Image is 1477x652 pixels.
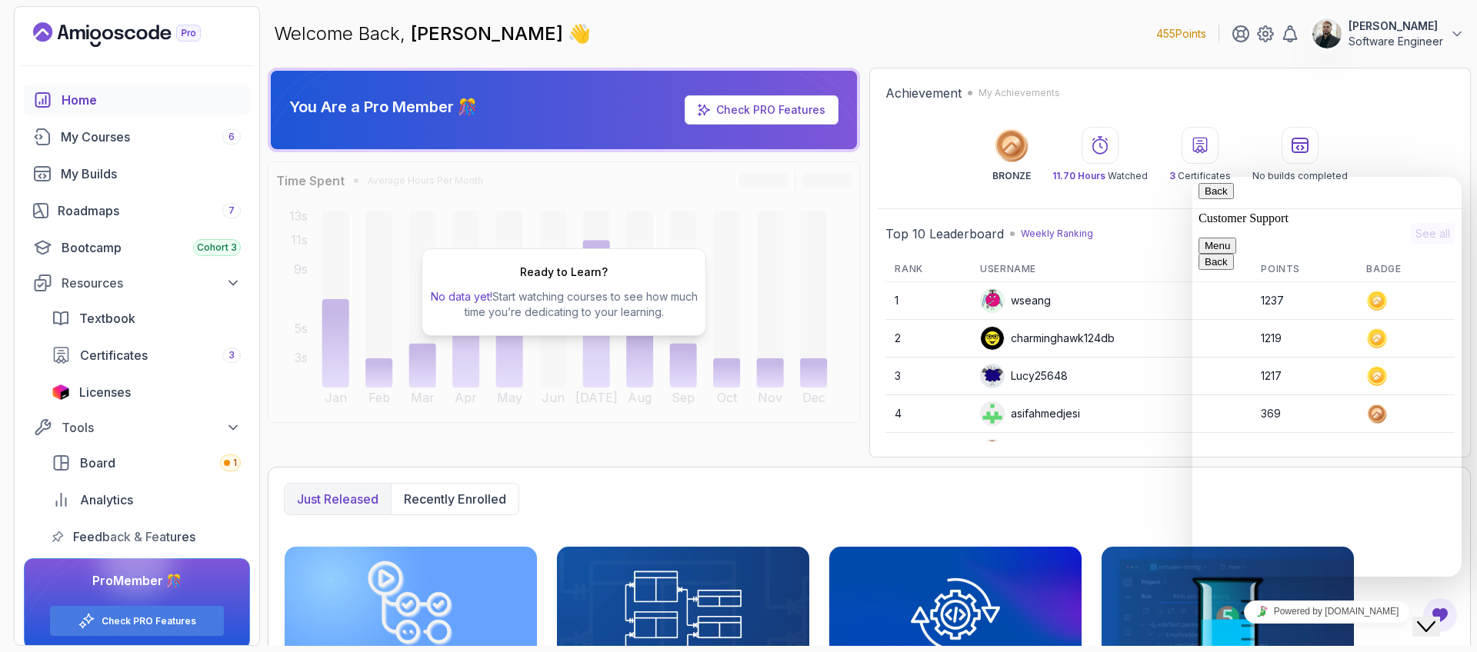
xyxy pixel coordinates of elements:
[568,22,591,46] span: 👋
[1169,170,1231,182] p: Certificates
[885,282,971,320] td: 1
[102,615,196,627] a: Check PRO Features
[992,170,1031,182] p: BRONZE
[979,87,1060,99] p: My Achievements
[79,309,135,328] span: Textbook
[61,165,241,183] div: My Builds
[1021,228,1093,240] p: Weekly Ranking
[885,320,971,358] td: 2
[24,121,250,152] a: courses
[24,85,250,115] a: home
[228,349,235,361] span: 3
[24,232,250,263] a: bootcamp
[233,457,237,469] span: 1
[981,327,1004,350] img: user profile image
[1349,34,1443,49] p: Software Engineer
[885,395,971,433] td: 4
[980,288,1051,313] div: wseang
[24,195,250,226] a: roadmaps
[885,358,971,395] td: 3
[80,491,133,509] span: Analytics
[80,454,115,472] span: Board
[73,527,195,546] span: Feedback & Features
[1156,26,1206,42] p: 455 Points
[24,414,250,441] button: Tools
[289,96,477,118] p: You Are a Pro Member 🎊
[520,264,608,280] h2: Ready to Learn?
[1349,18,1443,34] p: [PERSON_NAME]
[62,418,241,437] div: Tools
[274,22,591,46] p: Welcome Back,
[980,401,1080,426] div: asifahmedjesi
[981,364,1004,388] img: default monster avatar
[24,269,250,297] button: Resources
[52,384,70,400] img: jetbrains icon
[1052,170,1105,181] span: 11.70 Hours
[58,201,241,220] div: Roadmaps
[980,439,1077,464] div: Sabrina0704
[1312,19,1342,48] img: user profile image
[228,131,235,143] span: 6
[411,22,568,45] span: [PERSON_NAME]
[49,605,225,637] button: Check PRO Features
[980,326,1115,351] div: charminghawk124db
[885,257,971,282] th: Rank
[80,346,148,364] span: Certificates
[297,490,378,508] p: Just released
[62,274,241,292] div: Resources
[1052,170,1148,182] p: Watched
[42,340,250,371] a: certificates
[1252,170,1348,182] p: No builds completed
[1192,594,1462,629] iframe: chat widget
[428,289,699,320] p: Start watching courses to see how much time you’re dedicating to your learning.
[24,158,250,189] a: builds
[981,289,1004,312] img: default monster avatar
[431,290,492,303] span: No data yet!
[1312,18,1465,49] button: user profile image[PERSON_NAME]Software Engineer
[42,377,250,407] a: licenses
[885,433,971,471] td: 5
[42,447,250,478] a: board
[981,402,1004,425] img: user profile image
[685,95,839,125] a: Check PRO Features
[42,521,250,552] a: feedback
[285,484,391,514] button: Just released
[404,490,506,508] p: Recently enrolled
[62,238,241,257] div: Bootcamp
[1192,177,1462,577] iframe: chat widget
[61,128,241,146] div: My Courses
[885,84,962,102] h2: Achievement
[981,440,1004,463] img: default monster avatar
[1412,590,1462,637] iframe: chat widget
[391,484,518,514] button: Recently enrolled
[197,241,237,254] span: Cohort 3
[228,205,235,217] span: 7
[33,22,236,47] a: Landing page
[716,103,825,116] a: Check PRO Features
[62,91,241,109] div: Home
[885,225,1004,243] h2: Top 10 Leaderboard
[42,303,250,334] a: textbook
[79,383,131,401] span: Licenses
[42,484,250,515] a: analytics
[980,364,1068,388] div: Lucy25648
[1169,170,1175,181] span: 3
[971,257,1252,282] th: Username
